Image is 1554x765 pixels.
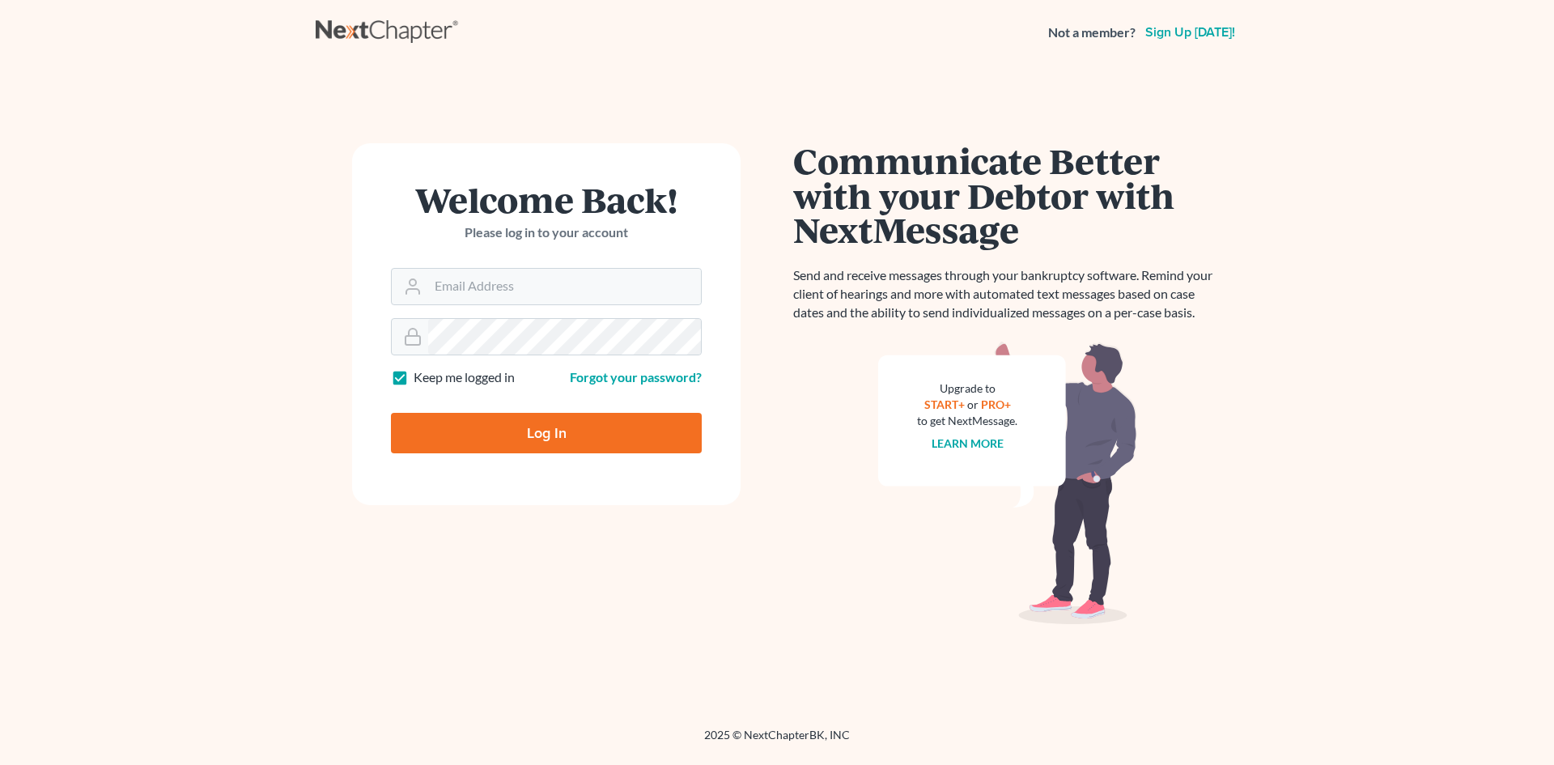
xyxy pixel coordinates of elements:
div: Upgrade to [917,380,1017,397]
a: Sign up [DATE]! [1142,26,1238,39]
h1: Welcome Back! [391,182,702,217]
strong: Not a member? [1048,23,1136,42]
a: PRO+ [981,397,1011,411]
p: Send and receive messages through your bankruptcy software. Remind your client of hearings and mo... [793,266,1222,322]
span: or [967,397,979,411]
img: nextmessage_bg-59042aed3d76b12b5cd301f8e5b87938c9018125f34e5fa2b7a6b67550977c72.svg [878,342,1137,625]
a: START+ [924,397,965,411]
a: Forgot your password? [570,369,702,385]
div: 2025 © NextChapterBK, INC [316,727,1238,756]
div: to get NextMessage. [917,413,1017,429]
p: Please log in to your account [391,223,702,242]
a: Learn more [932,436,1004,450]
input: Email Address [428,269,701,304]
label: Keep me logged in [414,368,515,387]
input: Log In [391,413,702,453]
h1: Communicate Better with your Debtor with NextMessage [793,143,1222,247]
